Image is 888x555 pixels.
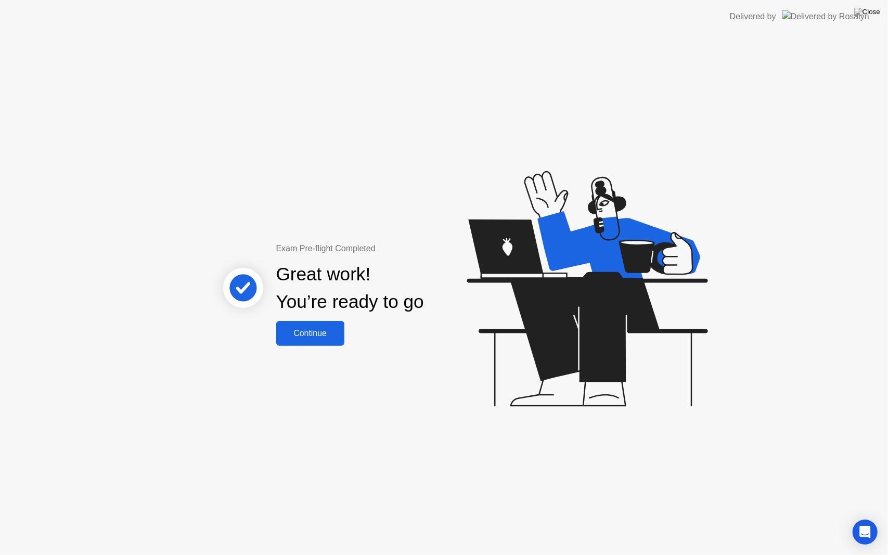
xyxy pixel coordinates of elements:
[276,242,491,255] div: Exam Pre-flight Completed
[782,10,869,22] img: Delivered by Rosalyn
[854,8,880,16] img: Close
[853,520,878,545] div: Open Intercom Messenger
[276,321,344,346] button: Continue
[730,10,776,23] div: Delivered by
[276,261,424,316] div: Great work! You’re ready to go
[279,329,341,338] div: Continue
